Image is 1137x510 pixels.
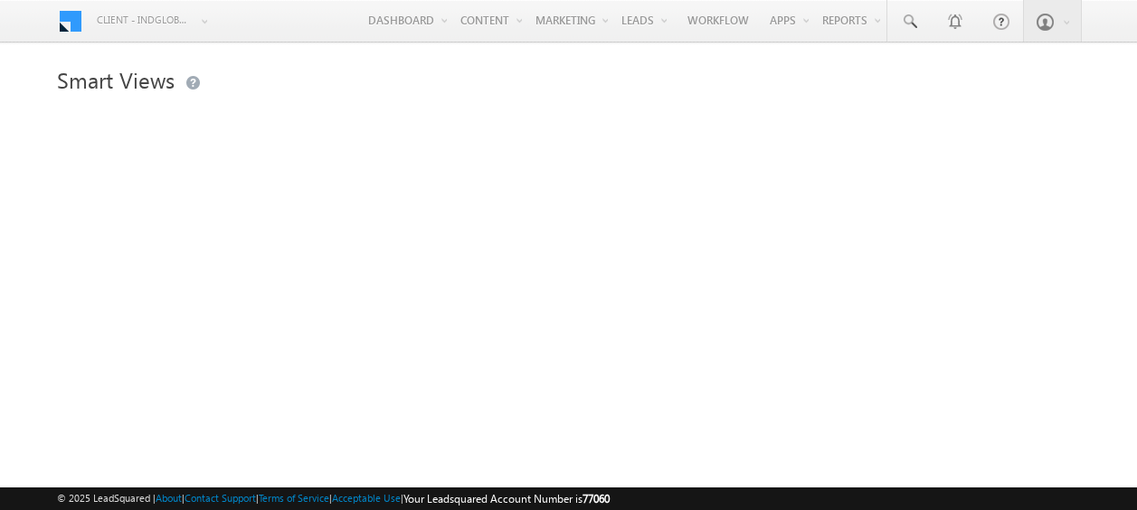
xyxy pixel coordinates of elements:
[97,11,192,29] span: Client - indglobal1 (77060)
[185,492,256,504] a: Contact Support
[583,492,610,505] span: 77060
[403,492,610,505] span: Your Leadsquared Account Number is
[57,490,610,507] span: © 2025 LeadSquared | | | | |
[57,65,175,94] span: Smart Views
[259,492,329,504] a: Terms of Service
[156,492,182,504] a: About
[332,492,401,504] a: Acceptable Use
